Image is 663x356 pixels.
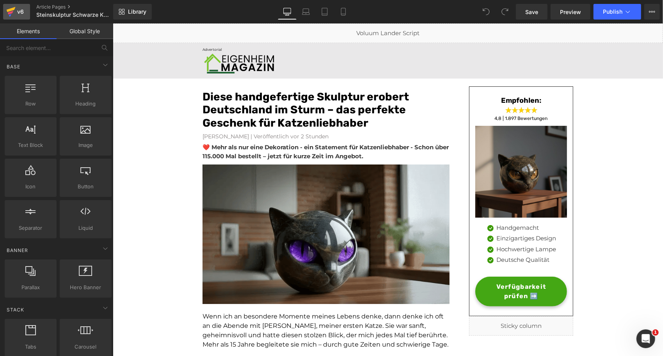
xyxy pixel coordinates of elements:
[62,100,109,108] span: Heading
[384,232,443,241] p: Deutsche Qualität
[90,109,216,116] font: [PERSON_NAME] | Veröffentlich vor 2 Stunden
[7,182,54,191] span: Icon
[62,182,109,191] span: Button
[6,247,29,254] span: Banner
[62,224,109,232] span: Liquid
[90,120,336,136] strong: ❤️ Mehr als nur eine Dekoration - ein Statement für Katzenliebhaber - Schon über 115.000 Mal best...
[560,8,581,16] span: Preview
[644,4,660,20] button: More
[384,222,443,231] p: Hochwertige Lampe
[297,4,315,20] a: Laptop
[90,289,336,325] span: Wenn ich an besondere Momente meines Lebens denke, dann denke ich oft an die Abende mit [PERSON_N...
[334,4,353,20] a: Mobile
[36,4,126,10] a: Article Pages
[382,92,435,98] span: 4,8 | 1.897 Bewertungen
[525,8,538,16] span: Save
[62,343,109,351] span: Carousel
[652,329,659,336] span: 1
[278,4,297,20] a: Desktop
[90,67,296,106] font: Diese handgefertige Skulptur erobert Deutschland im Sturm – das perfekte Geschenk für Katzenliebh...
[497,4,513,20] button: Redo
[16,7,25,17] div: v6
[6,63,21,70] span: Base
[384,211,443,220] p: Einzigartiges Design
[90,24,109,28] span: Advertorial
[62,283,109,292] span: Hero Banner
[3,4,30,20] a: v6
[7,224,54,232] span: Separator
[7,141,54,149] span: Text Block
[636,329,655,348] iframe: Intercom live chat
[6,306,25,313] span: Stack
[368,73,448,82] h3: Empfohlen:
[384,200,443,209] p: Handgemacht
[7,283,54,292] span: Parallax
[128,8,146,15] span: Library
[371,259,446,277] span: Verfügbarkeit prüfen ➡️
[113,4,152,20] a: New Library
[603,9,622,15] span: Publish
[7,343,54,351] span: Tabs
[551,4,590,20] a: Preview
[478,4,494,20] button: Undo
[594,4,641,20] button: Publish
[36,12,111,18] span: Steinskulptur Schwarze Katze ADV_popular
[7,100,54,108] span: Row
[57,23,113,39] a: Global Style
[62,141,109,149] span: Image
[315,4,334,20] a: Tablet
[363,253,454,283] a: Verfügbarkeit prüfen ➡️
